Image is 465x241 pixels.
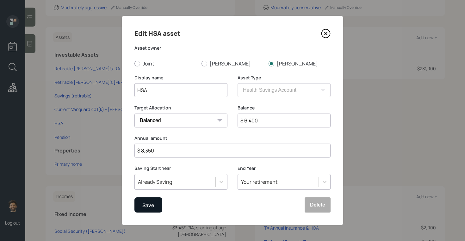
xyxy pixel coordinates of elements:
[201,60,263,67] label: [PERSON_NAME]
[138,178,172,185] div: Already Saving
[238,105,331,111] label: Balance
[134,60,196,67] label: Joint
[134,28,180,39] h4: Edit HSA asset
[241,178,277,185] div: Your retirement
[134,45,331,51] label: Asset owner
[238,165,331,171] label: End Year
[134,197,162,213] button: Save
[134,165,227,171] label: Saving Start Year
[238,75,331,81] label: Asset Type
[269,60,331,67] label: [PERSON_NAME]
[305,197,331,213] button: Delete
[134,105,227,111] label: Target Allocation
[142,201,154,210] div: Save
[134,75,227,81] label: Display name
[134,135,331,141] label: Annual amount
